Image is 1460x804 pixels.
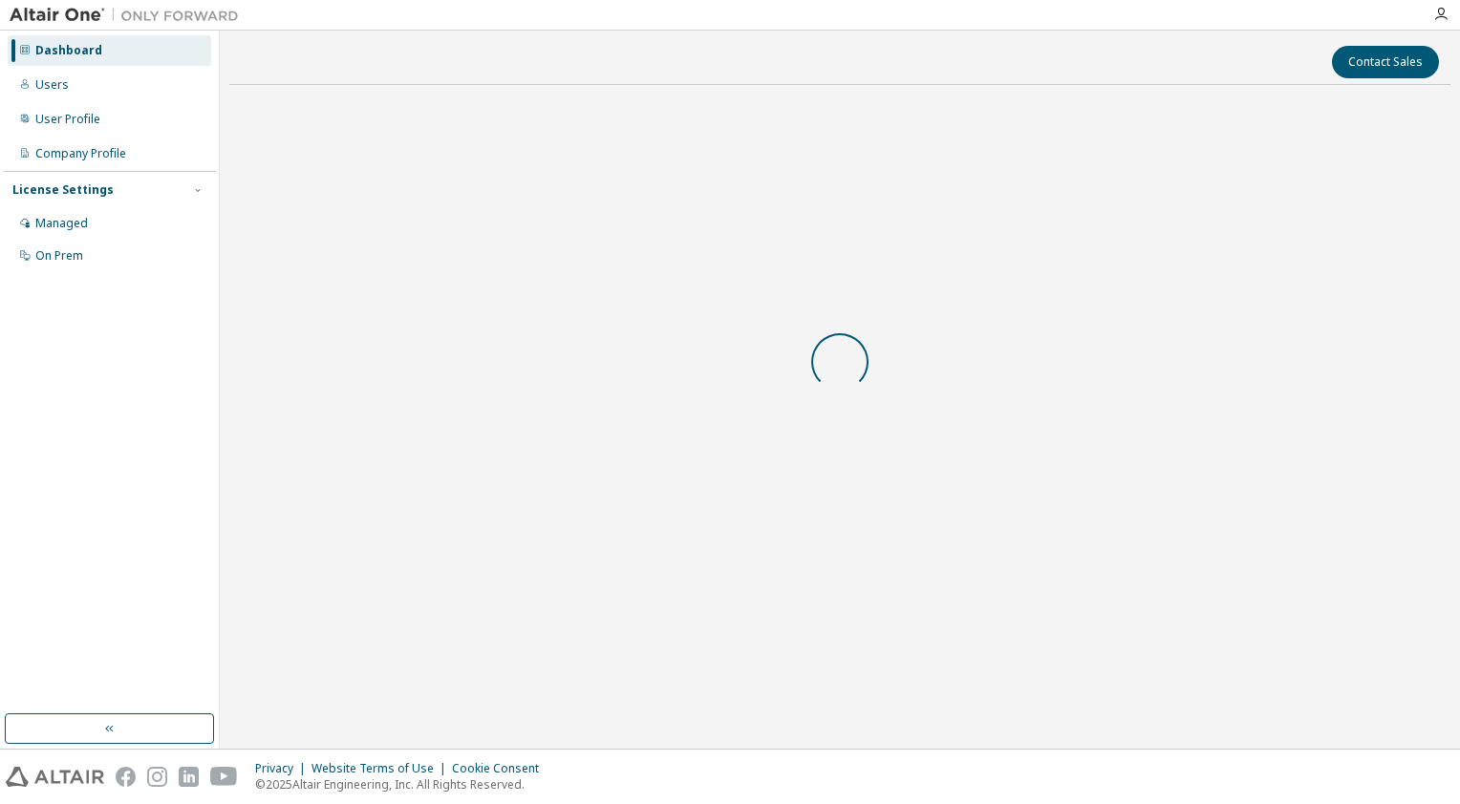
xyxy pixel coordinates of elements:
[35,248,83,264] div: On Prem
[35,216,88,231] div: Managed
[12,182,114,198] div: License Settings
[452,761,550,776] div: Cookie Consent
[255,776,550,793] p: © 2025 Altair Engineering, Inc. All Rights Reserved.
[35,146,126,161] div: Company Profile
[147,767,167,787] img: instagram.svg
[311,761,452,776] div: Website Terms of Use
[35,112,100,127] div: User Profile
[210,767,238,787] img: youtube.svg
[35,43,102,58] div: Dashboard
[255,761,311,776] div: Privacy
[6,767,104,787] img: altair_logo.svg
[10,6,248,25] img: Altair One
[1332,46,1439,78] button: Contact Sales
[179,767,199,787] img: linkedin.svg
[116,767,136,787] img: facebook.svg
[35,77,69,93] div: Users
